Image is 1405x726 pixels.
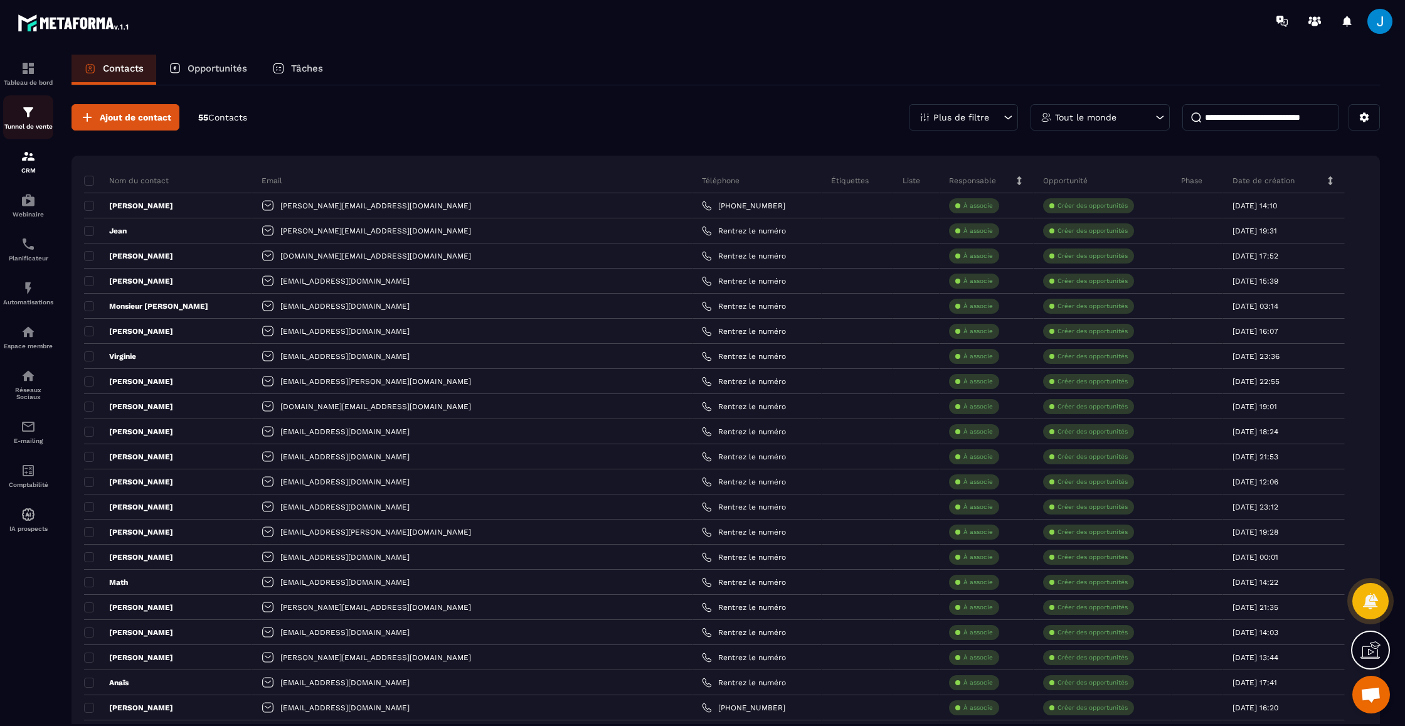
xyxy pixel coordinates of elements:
[949,176,996,186] p: Responsable
[21,419,36,434] img: email
[18,11,130,34] img: logo
[963,678,993,687] p: À associe
[3,315,53,359] a: automationsautomationsEspace membre
[21,105,36,120] img: formation
[260,55,336,85] a: Tâches
[1181,176,1202,186] p: Phase
[84,351,136,361] p: Virginie
[963,703,993,712] p: À associe
[963,252,993,260] p: À associe
[84,477,173,487] p: [PERSON_NAME]
[3,525,53,532] p: IA prospects
[1233,678,1277,687] p: [DATE] 17:41
[1058,528,1128,536] p: Créer des opportunités
[84,452,173,462] p: [PERSON_NAME]
[84,376,173,387] p: [PERSON_NAME]
[1233,603,1278,612] p: [DATE] 21:35
[1233,553,1278,562] p: [DATE] 00:01
[84,326,173,336] p: [PERSON_NAME]
[1043,176,1088,186] p: Opportunité
[702,201,785,211] a: [PHONE_NUMBER]
[3,343,53,350] p: Espace membre
[3,481,53,488] p: Comptabilité
[156,55,260,85] a: Opportunités
[188,63,247,74] p: Opportunités
[100,111,171,124] span: Ajout de contact
[1233,478,1278,486] p: [DATE] 12:06
[3,95,53,139] a: formationformationTunnel de vente
[3,299,53,306] p: Automatisations
[963,277,993,286] p: À associe
[84,402,173,412] p: [PERSON_NAME]
[963,528,993,536] p: À associe
[1058,201,1128,210] p: Créer des opportunités
[1352,676,1390,713] a: Ouvrir le chat
[21,507,36,522] img: automations
[1058,352,1128,361] p: Créer des opportunités
[1058,302,1128,311] p: Créer des opportunités
[1233,277,1278,286] p: [DATE] 15:39
[963,427,993,436] p: À associe
[21,237,36,252] img: scheduler
[831,176,869,186] p: Étiquettes
[1058,478,1128,486] p: Créer des opportunités
[1058,252,1128,260] p: Créer des opportunités
[3,139,53,183] a: formationformationCRM
[702,703,785,713] a: [PHONE_NUMBER]
[963,452,993,461] p: À associe
[963,227,993,235] p: À associe
[84,226,127,236] p: Jean
[1233,578,1278,587] p: [DATE] 14:22
[84,552,173,562] p: [PERSON_NAME]
[1058,503,1128,511] p: Créer des opportunités
[963,628,993,637] p: À associe
[1233,227,1277,235] p: [DATE] 19:31
[963,478,993,486] p: À associe
[1233,252,1278,260] p: [DATE] 17:52
[3,437,53,444] p: E-mailing
[3,255,53,262] p: Planificateur
[1233,427,1278,436] p: [DATE] 18:24
[84,276,173,286] p: [PERSON_NAME]
[1058,703,1128,712] p: Créer des opportunités
[84,176,169,186] p: Nom du contact
[84,301,208,311] p: Monsieur [PERSON_NAME]
[3,359,53,410] a: social-networksocial-networkRéseaux Sociaux
[3,123,53,130] p: Tunnel de vente
[1233,352,1280,361] p: [DATE] 23:36
[1058,452,1128,461] p: Créer des opportunités
[3,227,53,271] a: schedulerschedulerPlanificateur
[3,51,53,95] a: formationformationTableau de bord
[84,502,173,512] p: [PERSON_NAME]
[1233,327,1278,336] p: [DATE] 16:07
[3,271,53,315] a: automationsautomationsAutomatisations
[21,368,36,383] img: social-network
[1058,402,1128,411] p: Créer des opportunités
[1233,653,1278,662] p: [DATE] 13:44
[262,176,282,186] p: Email
[1233,503,1278,511] p: [DATE] 23:12
[702,176,740,186] p: Téléphone
[963,578,993,587] p: À associe
[84,602,173,612] p: [PERSON_NAME]
[1055,113,1116,122] p: Tout le monde
[1233,201,1277,210] p: [DATE] 14:10
[1058,277,1128,286] p: Créer des opportunités
[84,577,128,587] p: Math
[84,703,173,713] p: [PERSON_NAME]
[3,387,53,400] p: Réseaux Sociaux
[963,302,993,311] p: À associe
[291,63,323,74] p: Tâches
[1233,452,1278,461] p: [DATE] 21:53
[1233,176,1295,186] p: Date de création
[198,112,247,124] p: 55
[1058,227,1128,235] p: Créer des opportunités
[21,149,36,164] img: formation
[208,112,247,122] span: Contacts
[1058,553,1128,562] p: Créer des opportunités
[72,104,179,131] button: Ajout de contact
[1058,628,1128,637] p: Créer des opportunités
[1233,703,1278,712] p: [DATE] 16:20
[1058,603,1128,612] p: Créer des opportunités
[3,410,53,454] a: emailemailE-mailing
